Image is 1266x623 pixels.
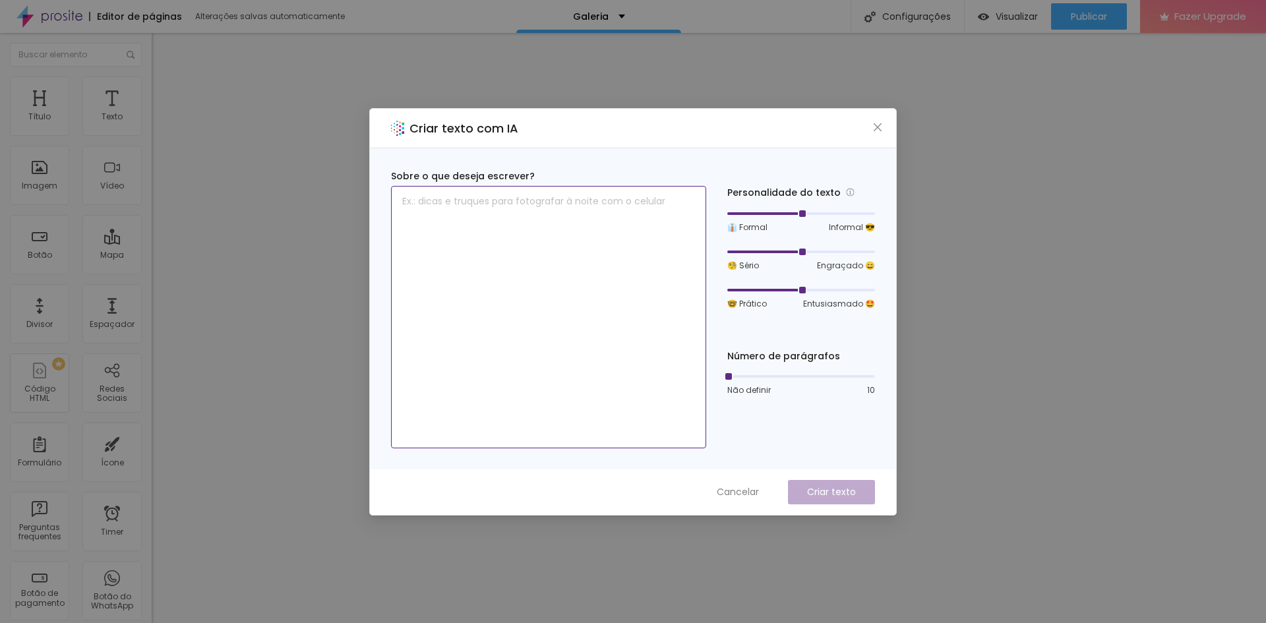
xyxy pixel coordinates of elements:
button: Publicar [1051,3,1127,30]
div: Botão do WhatsApp [86,592,138,611]
span: 🧐 Sério [727,260,759,272]
span: Informal 😎 [829,222,875,233]
span: Não definir [727,384,771,396]
span: 🤓 Prático [727,298,767,310]
span: Fazer Upgrade [1174,11,1246,22]
img: Icone [127,51,135,59]
div: Código HTML [13,384,65,403]
div: Divisor [26,320,53,329]
div: Número de parágrafos [727,349,875,363]
span: close [872,122,883,133]
button: Criar texto [788,480,875,504]
div: Personalidade do texto [727,185,875,200]
button: Close [871,120,885,134]
span: Visualizar [996,11,1038,22]
div: Espaçador [90,320,135,329]
div: Mapa [100,251,124,260]
span: Cancelar [717,485,759,499]
div: Timer [101,527,123,537]
h2: Criar texto com IA [409,119,518,137]
div: Botão [28,251,52,260]
div: Alterações salvas automaticamente [195,13,347,20]
div: Redes Sociais [86,384,138,403]
img: view-1.svg [978,11,989,22]
span: Entusiasmado 🤩 [803,298,875,310]
span: Publicar [1071,11,1107,22]
div: Formulário [18,458,61,467]
span: Engraçado 😄 [817,260,875,272]
button: Cancelar [704,480,772,504]
input: Buscar elemento [10,43,142,67]
p: Galeria [573,12,609,21]
div: Editor de páginas [89,12,182,21]
button: Visualizar [965,3,1051,30]
div: Botão de pagamento [13,589,65,608]
div: Texto [102,112,123,121]
div: Ícone [101,458,124,467]
div: Sobre o que deseja escrever? [391,169,706,183]
img: Icone [864,11,876,22]
div: Imagem [22,181,57,191]
span: 10 [867,384,875,396]
div: Vídeo [100,181,124,191]
div: Título [28,112,51,121]
span: 👔 Formal [727,222,768,233]
iframe: Editor [152,33,1266,623]
div: Perguntas frequentes [13,523,65,542]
